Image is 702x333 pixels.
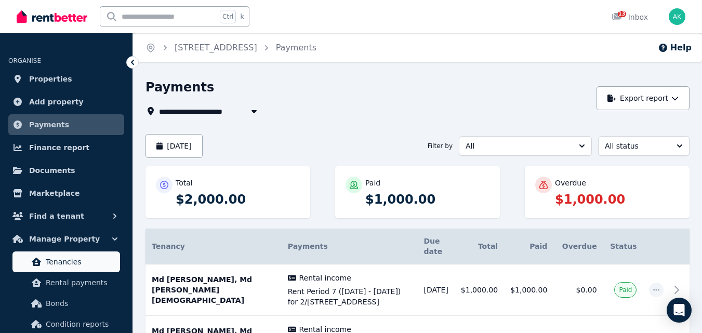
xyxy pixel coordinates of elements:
span: All status [605,141,668,151]
a: Add property [8,91,124,112]
a: Documents [8,160,124,181]
span: All [466,141,571,151]
span: Rent Period 7 ([DATE] - [DATE]) for 2/[STREET_ADDRESS] [288,286,412,307]
p: $1,000.00 [365,191,489,208]
span: Tenancies [46,256,116,268]
p: Overdue [555,178,586,188]
button: [DATE] [145,134,203,158]
th: Overdue [553,229,603,264]
button: All status [598,136,690,156]
nav: Breadcrumb [133,33,329,62]
th: Paid [504,229,553,264]
span: Manage Property [29,233,100,245]
span: Find a tenant [29,210,84,222]
span: Paid [619,286,632,294]
span: Rental payments [46,276,116,289]
span: Ctrl [220,10,236,23]
a: Finance report [8,137,124,158]
th: Status [603,229,643,264]
button: All [459,136,592,156]
td: [DATE] [418,264,455,316]
span: Condition reports [46,318,116,330]
a: Marketplace [8,183,124,204]
img: Azad Kalam [669,8,685,25]
span: $0.00 [576,286,597,294]
th: Due date [418,229,455,264]
td: $1,000.00 [504,264,553,316]
button: Manage Property [8,229,124,249]
a: Payments [8,114,124,135]
button: Find a tenant [8,206,124,227]
a: [STREET_ADDRESS] [175,43,257,52]
span: Add property [29,96,84,108]
p: Md [PERSON_NAME], Md [PERSON_NAME][DEMOGRAPHIC_DATA] [152,274,275,305]
a: Properties [8,69,124,89]
a: Rental payments [12,272,120,293]
button: Help [658,42,692,54]
span: Finance report [29,141,89,154]
p: $2,000.00 [176,191,300,208]
span: Payments [288,242,328,250]
p: Total [176,178,193,188]
div: Inbox [612,12,648,22]
span: ORGANISE [8,57,41,64]
img: RentBetter [17,9,87,24]
span: 13 [618,11,626,17]
h1: Payments [145,79,214,96]
span: Rental income [299,273,351,283]
p: $1,000.00 [555,191,679,208]
span: Payments [29,118,69,131]
span: k [240,12,244,21]
th: Total [455,229,504,264]
button: Export report [597,86,690,110]
span: Filter by [428,142,453,150]
div: Open Intercom Messenger [667,298,692,323]
th: Tenancy [145,229,282,264]
p: Paid [365,178,380,188]
a: Payments [276,43,316,52]
span: Marketplace [29,187,80,199]
span: Bonds [46,297,116,310]
td: $1,000.00 [455,264,504,316]
a: Tenancies [12,251,120,272]
a: Bonds [12,293,120,314]
span: Properties [29,73,72,85]
span: Documents [29,164,75,177]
